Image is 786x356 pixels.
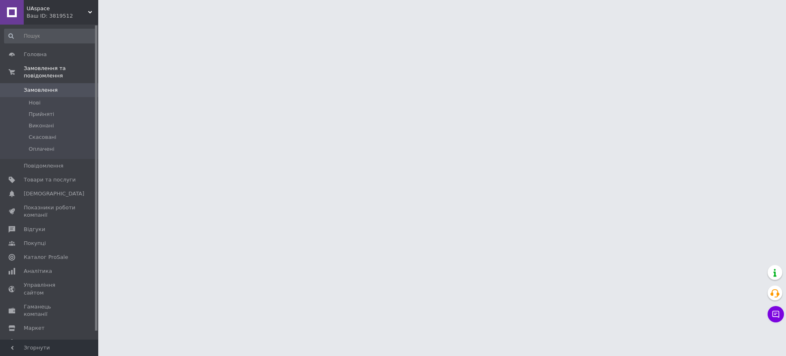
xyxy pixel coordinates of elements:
[24,324,45,332] span: Маркет
[24,240,46,247] span: Покупці
[29,122,54,129] span: Виконані
[24,176,76,184] span: Товари та послуги
[24,86,58,94] span: Замовлення
[24,51,47,58] span: Головна
[24,268,52,275] span: Аналітика
[24,162,63,170] span: Повідомлення
[29,145,54,153] span: Оплачені
[29,134,56,141] span: Скасовані
[24,254,68,261] span: Каталог ProSale
[768,306,784,322] button: Чат з покупцем
[24,281,76,296] span: Управління сайтом
[24,65,98,79] span: Замовлення та повідомлення
[24,303,76,318] span: Гаманець компанії
[27,5,88,12] span: UAspace
[4,29,97,43] input: Пошук
[24,204,76,219] span: Показники роботи компанії
[29,111,54,118] span: Прийняті
[29,99,41,107] span: Нові
[24,226,45,233] span: Відгуки
[24,190,84,197] span: [DEMOGRAPHIC_DATA]
[24,338,65,346] span: Налаштування
[27,12,98,20] div: Ваш ID: 3819512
